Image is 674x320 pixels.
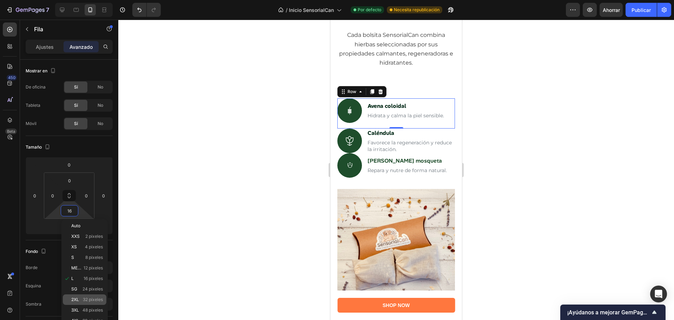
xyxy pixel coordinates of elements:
[71,297,79,302] font: 2XL
[46,6,49,13] font: 7
[98,84,103,90] font: No
[34,26,43,33] font: Fila
[74,84,78,90] font: Sí
[34,25,94,33] p: Fila
[74,121,78,126] font: Sí
[70,44,93,50] font: Avanzado
[358,7,381,12] font: Por defecto
[330,20,462,320] iframe: Área de diseño
[62,159,76,170] input: 0
[603,7,620,13] font: Ahorrar
[3,3,52,17] button: 7
[82,307,103,313] font: 48 píxeles
[600,3,623,17] button: Ahorrar
[7,169,125,307] img: pack-sensorial.jpg
[29,190,40,201] input: 0
[71,276,74,281] font: L
[26,301,41,307] font: Sombra
[26,265,38,270] font: Borde
[26,121,37,126] font: Móvil
[62,205,77,216] input: l
[567,309,650,316] font: ¡Ayúdanos a mejorar GemPages!
[71,255,74,260] font: S
[83,297,103,302] font: 32 píxeles
[567,308,659,316] button: Mostrar encuesta - ¡Ayúdanos a mejorar GemPages!
[62,175,77,186] input: 0 píxeles
[626,3,657,17] button: Publicar
[71,265,86,270] font: METRO
[74,103,78,108] font: Sí
[85,234,103,239] font: 2 píxeles
[26,283,41,288] font: Esquina
[8,75,15,80] font: 450
[85,255,103,260] font: 8 píxeles
[98,190,109,201] input: 0
[81,190,92,201] input: 0 píxeles
[71,223,80,228] font: Auto
[71,307,79,313] font: 3XL
[632,7,651,13] font: Publicar
[26,84,46,90] font: De oficina
[85,244,103,249] font: 4 píxeles
[82,286,103,292] font: 24 píxeles
[84,265,103,270] font: 12 píxeles
[132,3,161,17] div: Deshacer/Rehacer
[26,249,38,254] font: Fondo
[286,7,288,13] font: /
[71,234,80,239] font: XXS
[26,68,47,73] font: Mostrar en
[26,103,40,108] font: Tableta
[98,121,103,126] font: No
[289,7,334,13] font: Inicio SensorialCan
[84,276,103,281] font: 16 píxeles
[98,103,103,108] font: No
[71,286,77,292] font: SG
[71,244,77,249] font: XS
[650,286,667,302] div: Abrir Intercom Messenger
[7,129,15,134] font: Beta
[47,190,58,201] input: 0 píxeles
[36,44,54,50] font: Ajustes
[394,7,440,12] font: Necesita republicación
[26,144,42,150] font: Tamaño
